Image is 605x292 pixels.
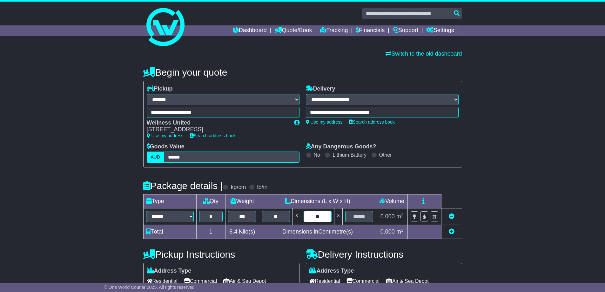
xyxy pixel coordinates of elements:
a: Use my address [147,133,184,138]
a: Use my address [306,119,343,125]
a: Support [393,25,418,36]
h4: Begin your quote [143,67,462,78]
label: Address Type [309,268,354,275]
td: Volume [376,194,408,208]
sup: 3 [401,228,404,233]
td: Dimensions (L x W x H) [259,194,376,208]
a: Search address book [349,119,395,125]
span: 6.4 [229,228,237,235]
a: Financials [356,25,385,36]
span: Residential [309,276,340,286]
span: 0.000 [380,213,395,220]
span: m [396,228,404,235]
span: Commercial [184,276,217,286]
a: Quote/Book [274,25,312,36]
span: m [396,213,404,220]
td: 1 [196,225,225,239]
div: [STREET_ADDRESS] [147,126,288,133]
a: Add new item [449,228,454,235]
h4: Delivery Instructions [306,249,462,260]
h4: Package details | [143,180,223,191]
a: Search address book [190,133,236,138]
span: Residential [147,276,178,286]
sup: 3 [401,213,404,217]
td: Type [143,194,196,208]
label: Delivery [306,85,335,92]
div: Wellness United [147,119,288,126]
label: Any Dangerous Goods? [306,143,376,150]
label: Lithium Battery [333,152,366,158]
td: Total [143,225,196,239]
label: Address Type [147,268,192,275]
label: Pickup [147,85,173,92]
label: Goods Value [147,143,185,150]
td: Weight [225,194,259,208]
td: x [292,208,301,225]
span: Air & Sea Depot [223,276,266,286]
span: © One World Courier 2025. All rights reserved. [104,285,196,290]
a: Switch to the old dashboard [386,51,462,57]
td: x [334,208,343,225]
td: Qty [196,194,225,208]
label: kg/cm [231,184,246,191]
label: Other [379,152,392,158]
a: Settings [426,25,454,36]
span: 0.000 [380,228,395,235]
h4: Pickup Instructions [143,249,299,260]
label: AUD [147,152,165,163]
a: Dashboard [233,25,267,36]
label: lb/in [257,184,267,191]
td: Dimensions in Centimetre(s) [259,225,376,239]
a: Remove this item [449,213,454,220]
td: Kilo(s) [225,225,259,239]
span: Air & Sea Depot [386,276,429,286]
a: Tracking [320,25,348,36]
span: Commercial [346,276,380,286]
label: No [314,152,320,158]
